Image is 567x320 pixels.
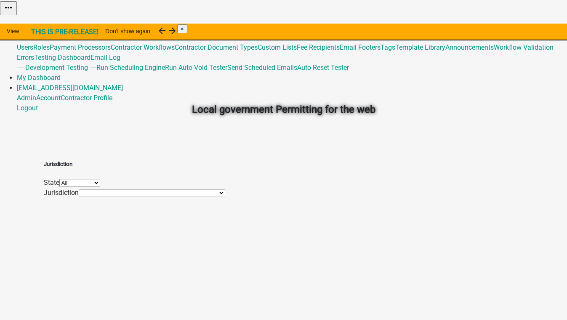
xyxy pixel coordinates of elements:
[181,26,184,32] span: ×
[44,160,225,168] h5: Jurisdiction
[50,102,517,117] h2: Local government Permitting for the web
[44,179,59,187] label: State
[31,28,98,36] strong: THIS IS PRE-RELEASE!
[44,189,79,197] label: Jurisdiction
[157,26,167,36] i: arrow_back
[98,24,157,39] button: Don't show again
[167,26,177,36] i: arrow_forward
[177,24,187,33] button: Close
